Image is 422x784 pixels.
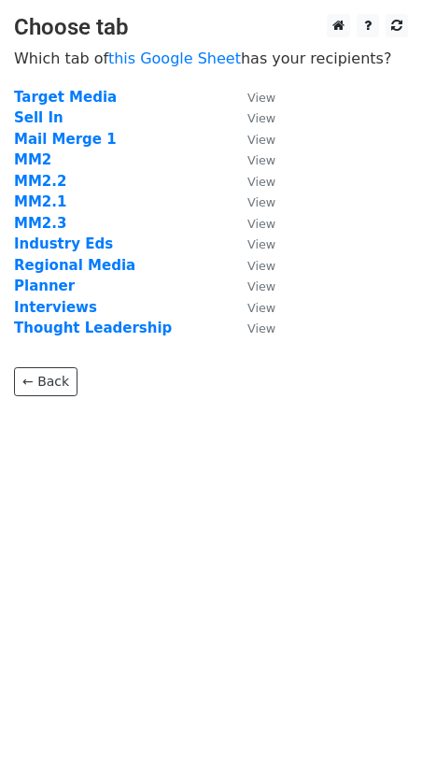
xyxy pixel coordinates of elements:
[14,109,63,126] a: Sell In
[247,217,275,231] small: View
[247,153,275,167] small: View
[14,89,117,106] a: Target Media
[247,301,275,315] small: View
[247,195,275,209] small: View
[14,49,408,68] p: Which tab of has your recipients?
[247,133,275,147] small: View
[108,50,241,67] a: this Google Sheet
[247,111,275,125] small: View
[14,151,51,168] a: MM2
[14,299,97,316] a: Interviews
[14,278,75,294] a: Planner
[229,173,275,190] a: View
[229,193,275,210] a: View
[229,215,275,232] a: View
[247,321,275,335] small: View
[229,89,275,106] a: View
[229,278,275,294] a: View
[247,279,275,293] small: View
[247,237,275,251] small: View
[247,91,275,105] small: View
[14,320,172,336] a: Thought Leadership
[247,175,275,189] small: View
[229,151,275,168] a: View
[14,173,66,190] a: MM2.2
[14,235,113,252] a: Industry Eds
[14,257,135,274] a: Regional Media
[229,299,275,316] a: View
[229,109,275,126] a: View
[14,131,117,148] a: Mail Merge 1
[229,320,275,336] a: View
[14,14,408,41] h3: Choose tab
[229,257,275,274] a: View
[247,259,275,273] small: View
[229,235,275,252] a: View
[14,215,66,232] a: MM2.3
[14,367,77,396] a: ← Back
[14,193,66,210] a: MM2.1
[229,131,275,148] a: View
